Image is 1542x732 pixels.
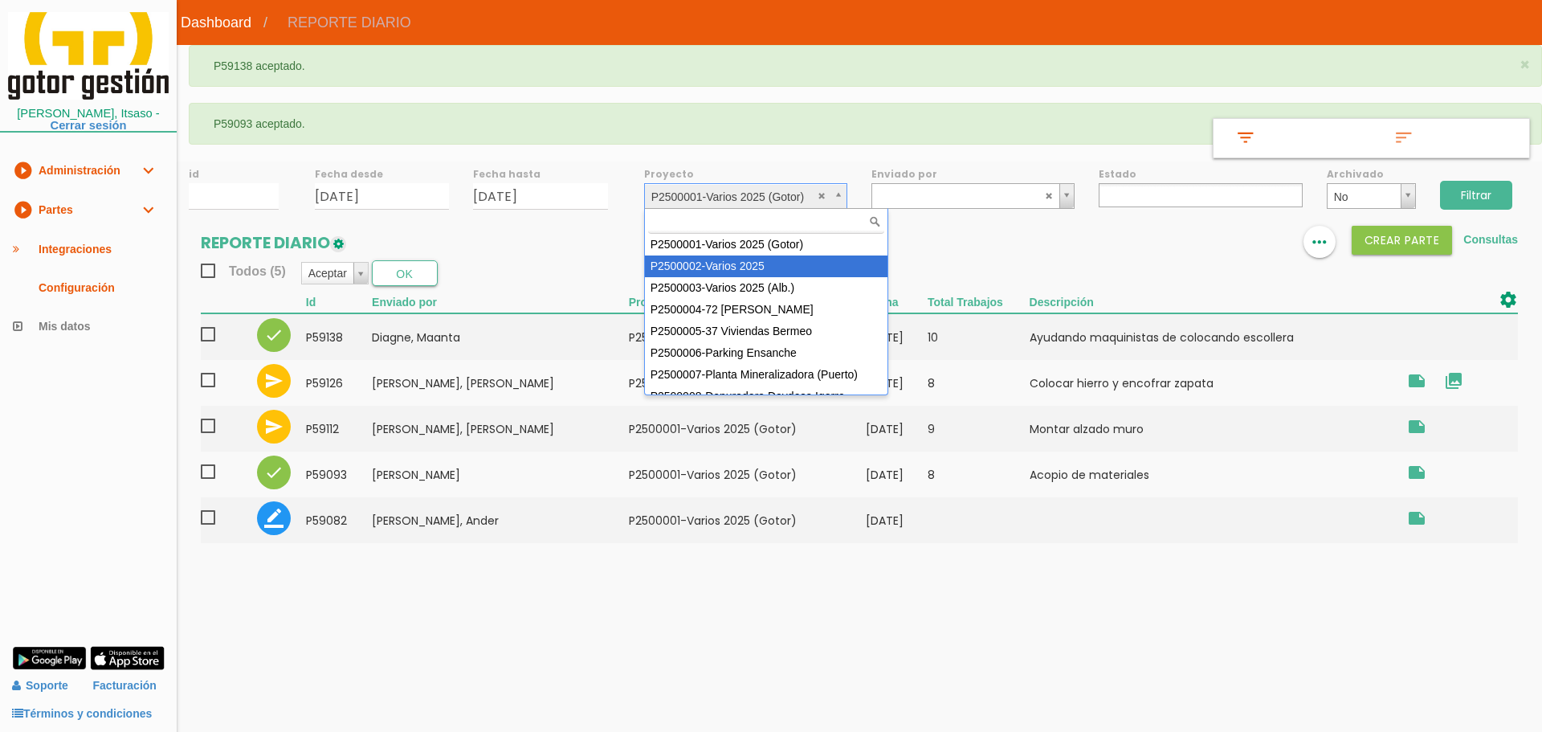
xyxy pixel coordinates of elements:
div: P2500006-Parking Ensanche [645,342,887,364]
div: P2500001-Varios 2025 (Gotor) [645,234,887,256]
div: P2500007-Planta Mineralizadora (Puerto) [645,364,887,386]
div: P2500008-Depuradora Deydesa Igorre [645,386,887,407]
div: P2500004-72 [PERSON_NAME] [645,299,887,321]
div: P2500002-Varios 2025 [645,256,887,277]
div: P2500003-Varios 2025 (Alb.) [645,277,887,299]
div: P2500005-37 Viviendas Bermeo [645,321,887,342]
